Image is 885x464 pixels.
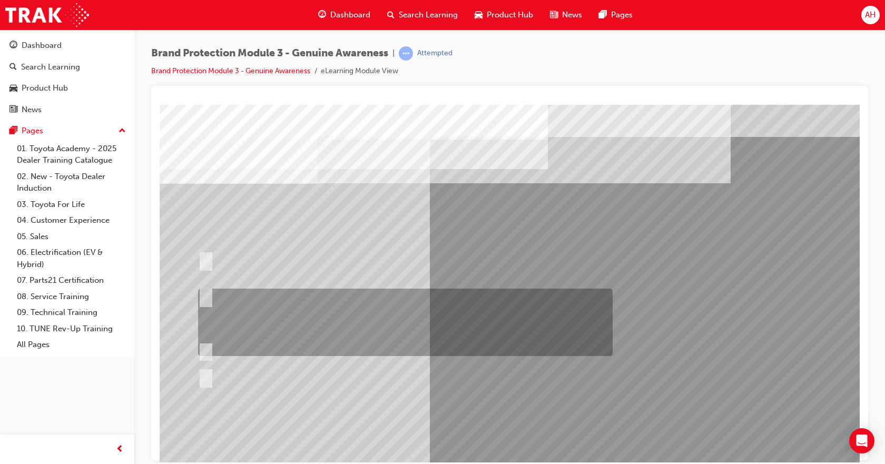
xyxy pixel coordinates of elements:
[22,125,43,137] div: Pages
[392,47,395,60] span: |
[542,4,591,26] a: news-iconNews
[151,47,388,60] span: Brand Protection Module 3 - Genuine Awareness
[9,105,17,115] span: news-icon
[4,78,130,98] a: Product Hub
[399,46,413,61] span: learningRecordVerb_ATTEMPT-icon
[9,41,17,51] span: guage-icon
[13,304,130,321] a: 09. Technical Training
[591,4,641,26] a: pages-iconPages
[21,61,80,73] div: Search Learning
[13,169,130,196] a: 02. New - Toyota Dealer Induction
[399,9,458,21] span: Search Learning
[13,289,130,305] a: 08. Service Training
[22,104,42,116] div: News
[9,63,17,72] span: search-icon
[849,428,874,453] div: Open Intercom Messenger
[22,40,62,52] div: Dashboard
[562,9,582,21] span: News
[13,141,130,169] a: 01. Toyota Academy - 2025 Dealer Training Catalogue
[487,9,533,21] span: Product Hub
[4,121,130,141] button: Pages
[151,66,310,75] a: Brand Protection Module 3 - Genuine Awareness
[119,124,126,138] span: up-icon
[417,48,453,58] div: Attempted
[550,8,558,22] span: news-icon
[13,196,130,213] a: 03. Toyota For Life
[387,8,395,22] span: search-icon
[13,229,130,245] a: 05. Sales
[310,4,379,26] a: guage-iconDashboard
[9,126,17,136] span: pages-icon
[475,8,483,22] span: car-icon
[4,100,130,120] a: News
[13,337,130,353] a: All Pages
[13,212,130,229] a: 04. Customer Experience
[4,34,130,121] button: DashboardSearch LearningProduct HubNews
[861,6,880,24] button: AH
[13,244,130,272] a: 06. Electrification (EV & Hybrid)
[4,57,130,77] a: Search Learning
[318,8,326,22] span: guage-icon
[116,443,124,456] span: prev-icon
[4,36,130,55] a: Dashboard
[5,3,89,27] img: Trak
[865,9,876,21] span: AH
[9,84,17,93] span: car-icon
[611,9,633,21] span: Pages
[13,321,130,337] a: 10. TUNE Rev-Up Training
[13,272,130,289] a: 07. Parts21 Certification
[379,4,466,26] a: search-iconSearch Learning
[599,8,607,22] span: pages-icon
[330,9,370,21] span: Dashboard
[22,82,68,94] div: Product Hub
[321,65,398,77] li: eLearning Module View
[466,4,542,26] a: car-iconProduct Hub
